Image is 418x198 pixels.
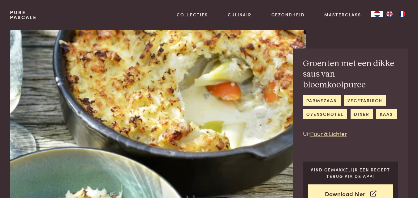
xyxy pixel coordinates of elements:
[324,11,361,18] a: Masterclass
[228,11,252,18] a: Culinair
[303,129,399,138] p: Uit
[271,11,305,18] a: Gezondheid
[371,11,383,17] a: NL
[10,10,37,20] a: PurePascale
[310,129,347,137] a: Puur & Lichter
[383,11,408,17] ul: Language list
[303,95,341,105] a: parmezaan
[177,11,208,18] a: Collecties
[376,109,396,119] a: kaas
[308,166,394,179] p: Vind gemakkelijk een recept terug via de app!
[383,11,396,17] a: EN
[396,11,408,17] a: FR
[344,95,386,105] a: vegetarisch
[303,109,347,119] a: ovenschotel
[351,109,373,119] a: diner
[303,58,399,91] h2: Groenten met een dikke saus van bloemkoolpuree
[371,11,383,17] div: Language
[371,11,408,17] aside: Language selected: Nederlands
